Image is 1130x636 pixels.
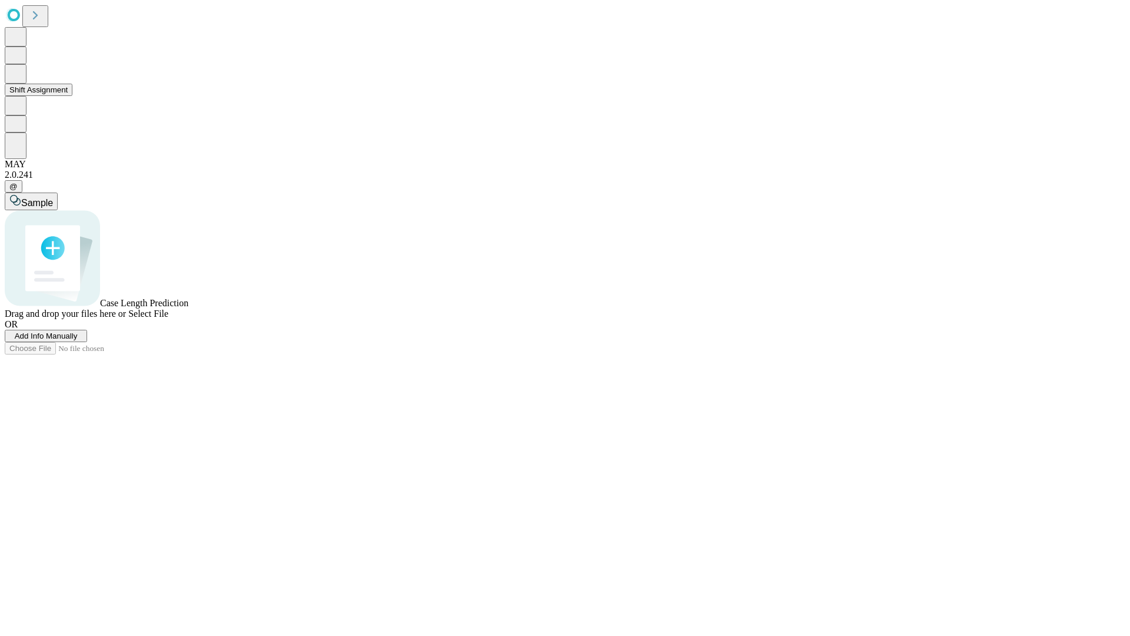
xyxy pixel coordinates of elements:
[21,198,53,208] span: Sample
[5,319,18,329] span: OR
[5,84,72,96] button: Shift Assignment
[9,182,18,191] span: @
[5,180,22,193] button: @
[5,170,1125,180] div: 2.0.241
[100,298,188,308] span: Case Length Prediction
[5,330,87,342] button: Add Info Manually
[5,309,126,319] span: Drag and drop your files here or
[5,159,1125,170] div: MAY
[128,309,168,319] span: Select File
[15,332,78,340] span: Add Info Manually
[5,193,58,210] button: Sample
